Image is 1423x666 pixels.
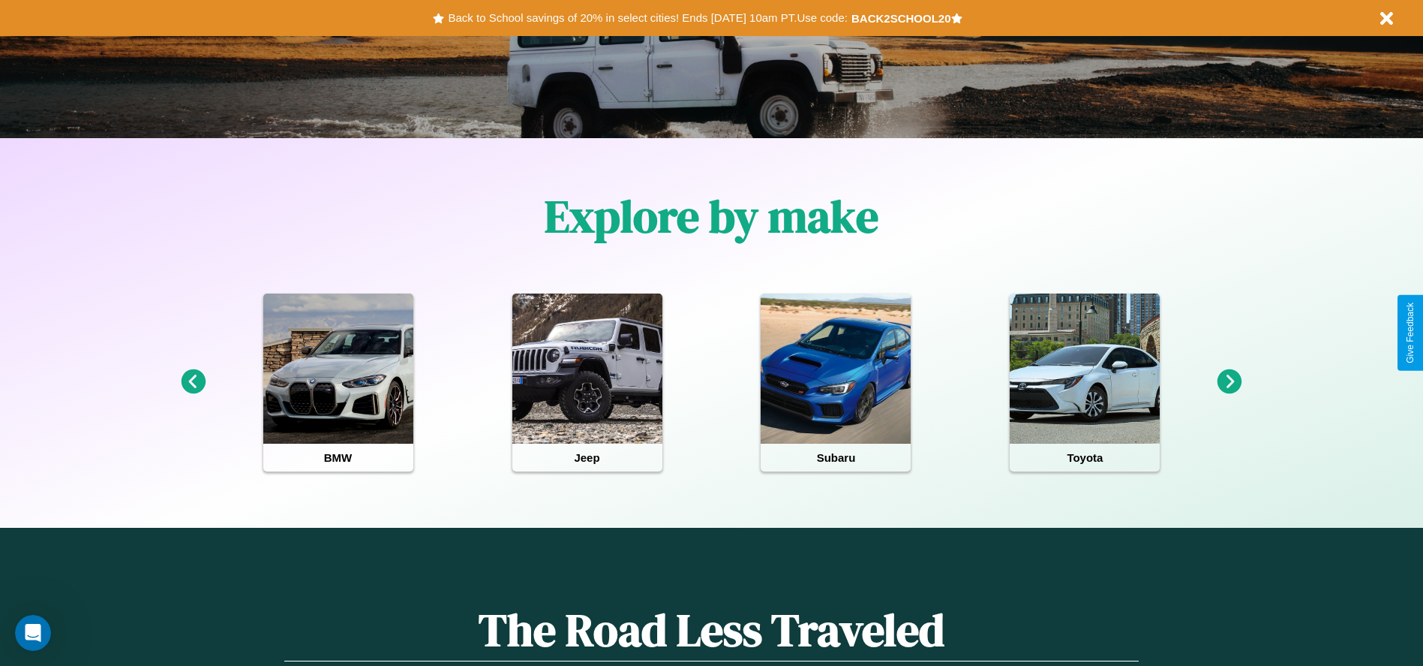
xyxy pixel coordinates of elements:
[851,12,951,25] b: BACK2SCHOOL20
[15,615,51,651] iframe: Intercom live chat
[263,444,413,472] h4: BMW
[512,444,662,472] h4: Jeep
[761,444,911,472] h4: Subaru
[284,599,1138,661] h1: The Road Less Traveled
[1405,303,1415,363] div: Give Feedback
[1010,444,1160,472] h4: Toyota
[545,185,878,247] h1: Explore by make
[444,8,851,29] button: Back to School savings of 20% in select cities! Ends [DATE] 10am PT.Use code:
